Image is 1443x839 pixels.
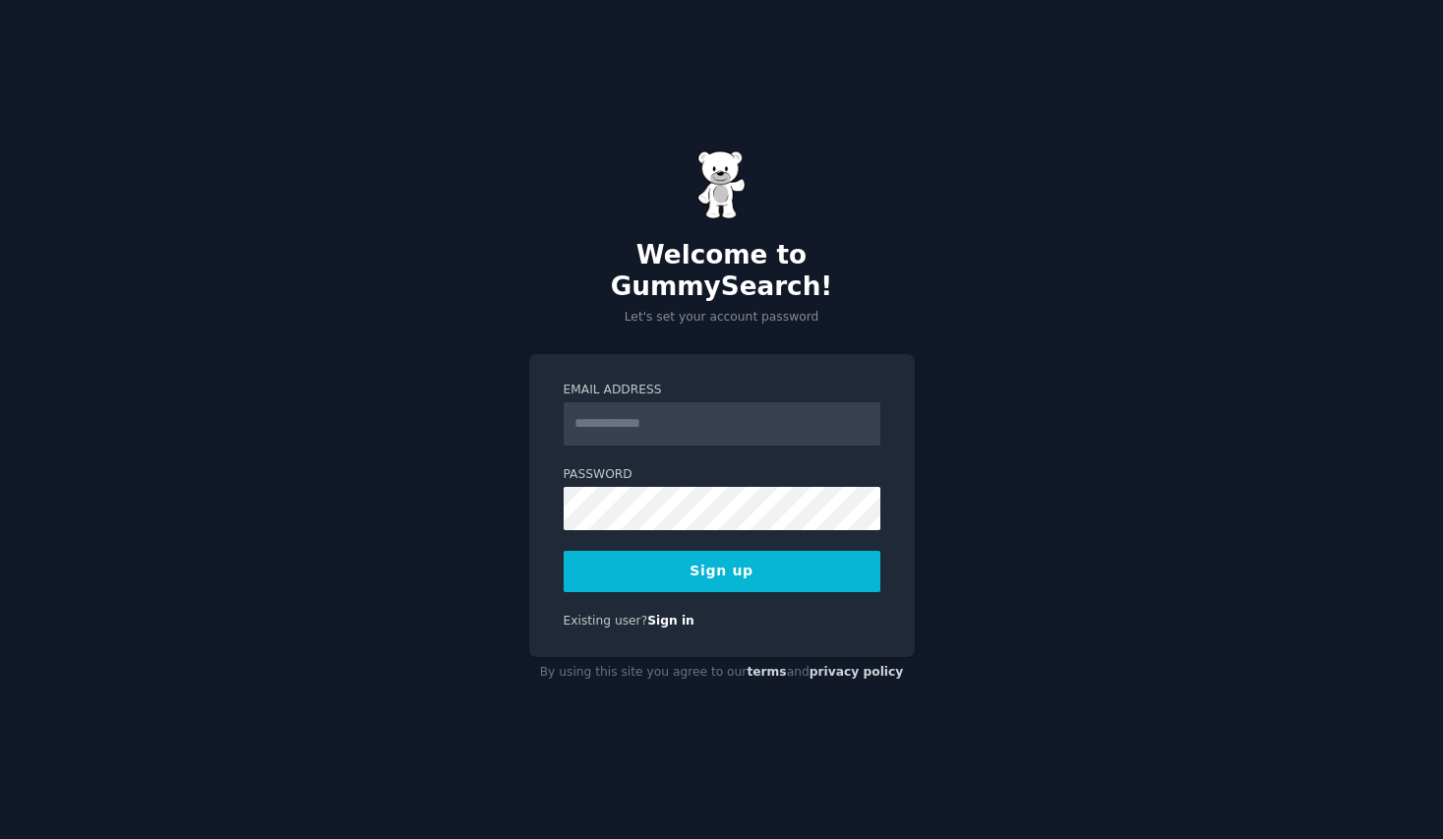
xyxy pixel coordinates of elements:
[697,150,747,219] img: Gummy Bear
[564,382,880,399] label: Email Address
[747,665,786,679] a: terms
[810,665,904,679] a: privacy policy
[529,240,915,302] h2: Welcome to GummySearch!
[529,657,915,689] div: By using this site you agree to our and
[529,309,915,327] p: Let's set your account password
[647,614,694,628] a: Sign in
[564,466,880,484] label: Password
[564,551,880,592] button: Sign up
[564,614,648,628] span: Existing user?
